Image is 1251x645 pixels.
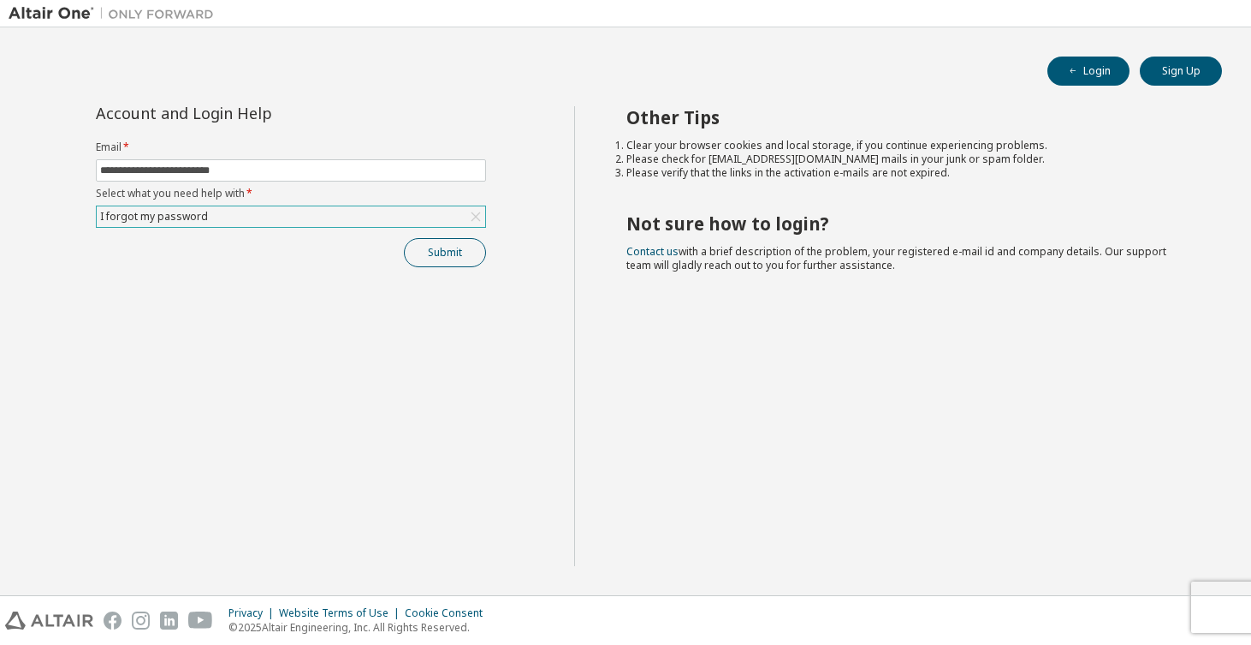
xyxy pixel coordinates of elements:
[228,620,493,635] p: © 2025 Altair Engineering, Inc. All Rights Reserved.
[188,612,213,630] img: youtube.svg
[1140,57,1222,86] button: Sign Up
[96,187,486,200] label: Select what you need help with
[97,206,485,227] div: I forgot my password
[626,139,1192,152] li: Clear your browser cookies and local storage, if you continue experiencing problems.
[626,244,1166,272] span: with a brief description of the problem, your registered e-mail id and company details. Our suppo...
[160,612,178,630] img: linkedin.svg
[279,606,405,620] div: Website Terms of Use
[228,606,279,620] div: Privacy
[132,612,150,630] img: instagram.svg
[626,166,1192,180] li: Please verify that the links in the activation e-mails are not expired.
[96,140,486,154] label: Email
[626,212,1192,235] h2: Not sure how to login?
[96,106,408,120] div: Account and Login Help
[626,106,1192,128] h2: Other Tips
[626,244,679,259] a: Contact us
[405,606,493,620] div: Cookie Consent
[98,207,210,226] div: I forgot my password
[404,238,486,267] button: Submit
[9,5,222,22] img: Altair One
[104,612,122,630] img: facebook.svg
[1047,57,1129,86] button: Login
[5,612,93,630] img: altair_logo.svg
[626,152,1192,166] li: Please check for [EMAIL_ADDRESS][DOMAIN_NAME] mails in your junk or spam folder.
